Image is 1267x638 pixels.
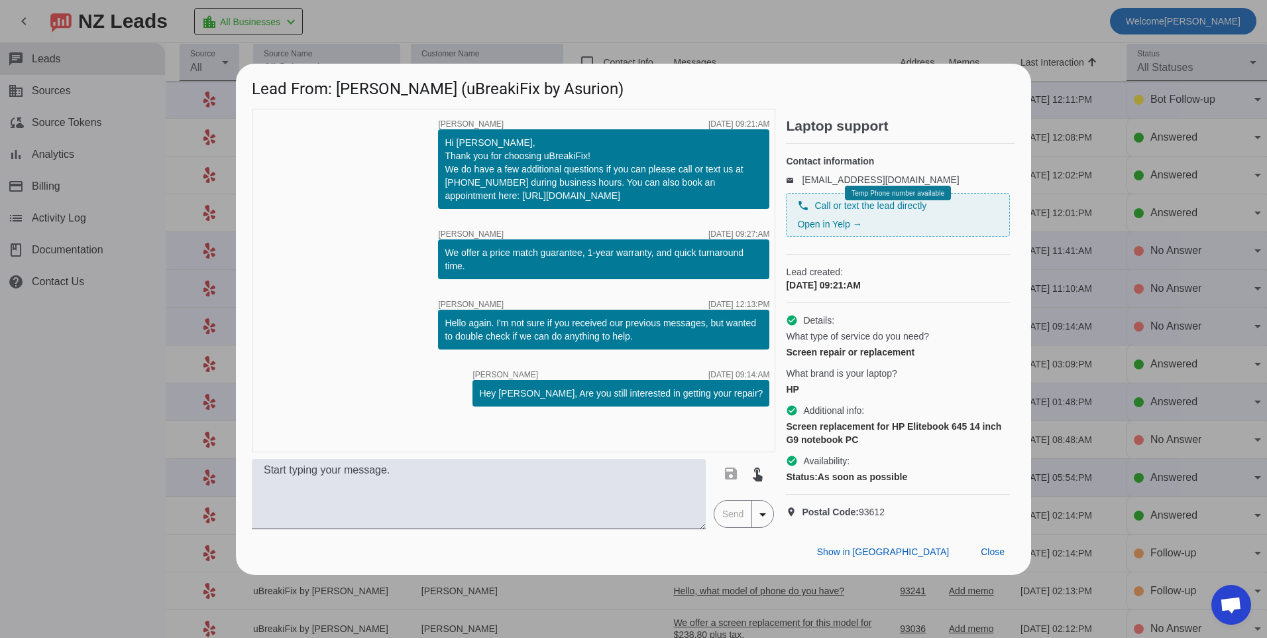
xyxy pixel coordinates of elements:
[1211,585,1251,625] div: Open chat
[803,404,864,417] span: Additional info:
[708,300,769,308] div: [DATE] 12:13:PM
[786,279,1010,292] div: [DATE] 09:21:AM
[438,230,504,238] span: [PERSON_NAME]
[786,507,802,517] mat-icon: location_on
[445,246,763,273] div: We offer a price match guarantee, 1-year warranty, and quick turnaround time.​
[786,367,897,380] span: What brand is your laptop?
[236,64,1031,108] h1: Lead From: [PERSON_NAME] (uBreakiFix by Asurion)
[786,472,817,482] strong: Status:
[802,174,959,185] a: [EMAIL_ADDRESS][DOMAIN_NAME]
[786,470,1010,483] div: As soon as possible
[445,316,763,343] div: Hello again. I'm not sure if you received our previous messages, but wanted to double check if we...
[438,120,504,128] span: [PERSON_NAME]
[749,466,765,481] mat-icon: touch_app
[708,230,769,238] div: [DATE] 09:27:AM
[438,300,504,308] span: [PERSON_NAME]
[472,371,538,379] span: [PERSON_NAME]
[797,219,861,229] a: Open in Yelp →
[755,507,771,523] mat-icon: arrow_drop_down
[981,546,1005,557] span: Close
[803,454,850,468] span: Availability:
[802,507,859,517] strong: Postal Code:
[803,314,834,327] span: Details:
[708,120,769,128] div: [DATE] 09:21:AM
[786,383,1010,396] div: HP
[786,346,1010,359] div: Screen repair or replacement
[479,387,763,400] div: Hey [PERSON_NAME], Are you still interested in getting your repair?​
[970,541,1015,564] button: Close
[786,314,798,326] mat-icon: check_circle
[708,371,769,379] div: [DATE] 09:14:AM
[806,541,960,564] button: Show in [GEOGRAPHIC_DATA]
[786,176,802,183] mat-icon: email
[786,405,798,416] mat-icon: check_circle
[786,119,1015,133] h2: Laptop support
[814,199,926,212] span: Call or text the lead directly
[445,136,763,202] div: Hi [PERSON_NAME], Thank you for choosing uBreakiFix! We do have a few additional questions if you...
[786,420,1010,446] div: Screen replacement for HP Elitebook 645 14 inch G9 notebook PC
[786,330,929,343] span: What type of service do you need?
[797,200,809,212] mat-icon: phone
[786,265,1010,279] span: Lead created:
[817,546,949,557] span: Show in [GEOGRAPHIC_DATA]
[852,190,944,197] span: Temp Phone number available
[786,155,1010,168] h4: Contact information
[802,505,885,519] span: 93612
[786,455,798,467] mat-icon: check_circle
